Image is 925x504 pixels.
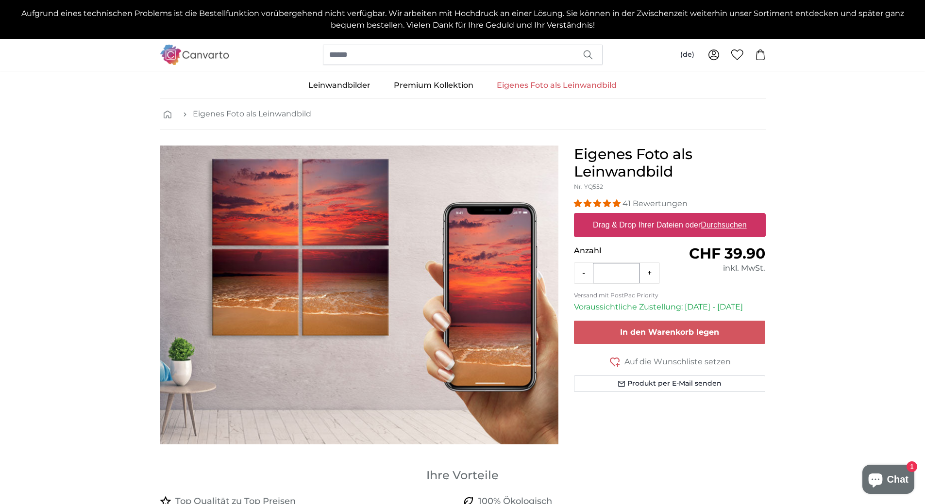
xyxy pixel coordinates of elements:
[297,73,382,98] a: Leinwandbilder
[160,98,766,130] nav: breadcrumbs
[160,146,558,444] div: 1 of 1
[859,465,917,496] inbox-online-store-chat: Onlineshop-Chat von Shopify
[574,199,622,208] span: 4.98 stars
[574,146,766,180] h1: Eigenes Foto als Leinwandbild
[574,263,593,283] button: -
[485,73,628,98] a: Eigenes Foto als Leinwandbild
[620,327,719,337] span: In den Warenkorb legen
[574,292,766,299] p: Versand mit PostPac Priority
[673,46,702,64] button: (de)
[589,215,751,235] label: Drag & Drop Ihrer Dateien oder
[622,199,688,208] span: 41 Bewertungen
[670,262,765,274] div: inkl. MwSt.
[574,375,766,392] button: Produkt per E-Mail senden
[574,321,766,344] button: In den Warenkorb legen
[574,183,603,190] span: Nr. YQ552
[574,356,766,368] button: Auf die Wunschliste setzen
[574,301,766,313] p: Voraussichtliche Zustellung: [DATE] - [DATE]
[160,45,230,65] img: Canvarto
[701,221,746,229] u: Durchsuchen
[160,146,558,444] img: personalised-canvas-print
[574,245,670,257] p: Anzahl
[382,73,485,98] a: Premium Kollektion
[8,8,917,31] p: Aufgrund eines technischen Problems ist die Bestellfunktion vorübergehend nicht verfügbar. Wir ar...
[689,244,765,262] span: CHF 39.90
[193,108,311,120] a: Eigenes Foto als Leinwandbild
[160,468,766,483] h3: Ihre Vorteile
[639,263,659,283] button: +
[624,356,731,368] span: Auf die Wunschliste setzen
